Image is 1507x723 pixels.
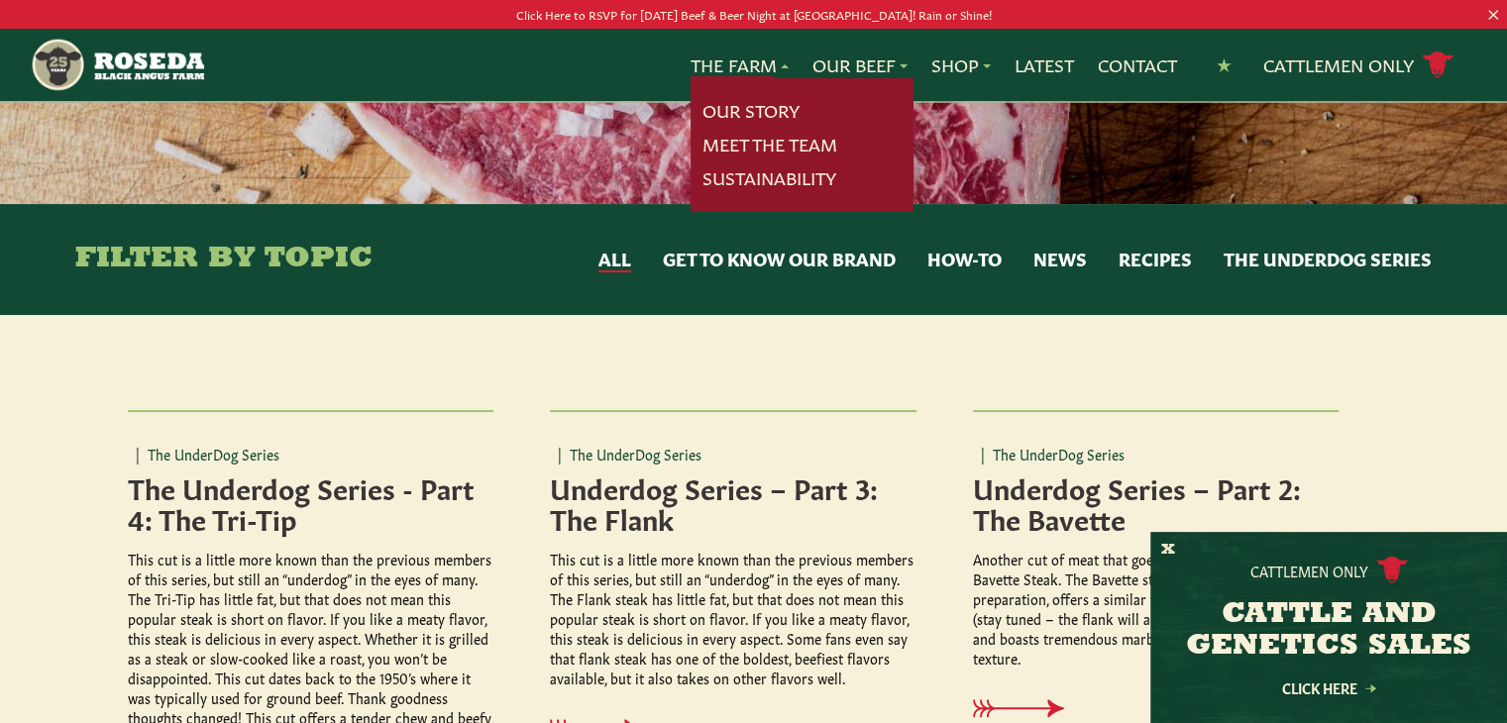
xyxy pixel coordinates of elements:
a: Sustainability [702,165,836,191]
img: https://roseda.com/wp-content/uploads/2021/05/roseda-25-header.png [30,37,203,93]
button: All [598,247,631,272]
p: The UnderDog Series [550,444,916,464]
a: Contact [1098,52,1177,78]
p: The UnderDog Series [973,444,1340,464]
button: The UnderDog Series [1224,247,1432,272]
nav: Main Navigation [30,29,1476,101]
a: Our Beef [812,52,908,78]
p: This cut is a little more known than the previous members of this series, but still an “underdog”... [550,549,916,687]
p: Cattlemen Only [1250,561,1368,580]
a: Meet The Team [702,132,837,157]
h4: Underdog Series – Part 2: The Bavette [973,471,1340,533]
a: Cattlemen Only [1263,48,1453,82]
span: | [136,444,140,464]
h4: Filter By Topic [75,244,373,275]
p: Click Here to RSVP for [DATE] Beef & Beer Night at [GEOGRAPHIC_DATA]! Rain or Shine! [75,4,1432,25]
p: The UnderDog Series [128,444,494,464]
button: How-to [927,247,1002,272]
h4: The Underdog Series - Part 4: The Tri-Tip [128,471,494,533]
a: The Farm [691,52,789,78]
button: Get to Know Our Brand [663,247,896,272]
button: News [1033,247,1087,272]
button: Recipes [1119,247,1192,272]
span: | [558,444,562,464]
button: X [1161,540,1175,561]
h4: Underdog Series – Part 3: The Flank [550,471,916,533]
a: Click Here [1239,681,1418,694]
a: Shop [931,52,991,78]
a: Latest [1015,52,1074,78]
span: | [981,444,985,464]
a: Our Story [702,98,800,124]
h3: CATTLE AND GENETICS SALES [1175,599,1482,663]
p: Another cut of meat that goes under the radar is the Bavette Steak. The Bavette steak is flavorfu... [973,549,1340,668]
img: cattle-icon.svg [1376,557,1408,583]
